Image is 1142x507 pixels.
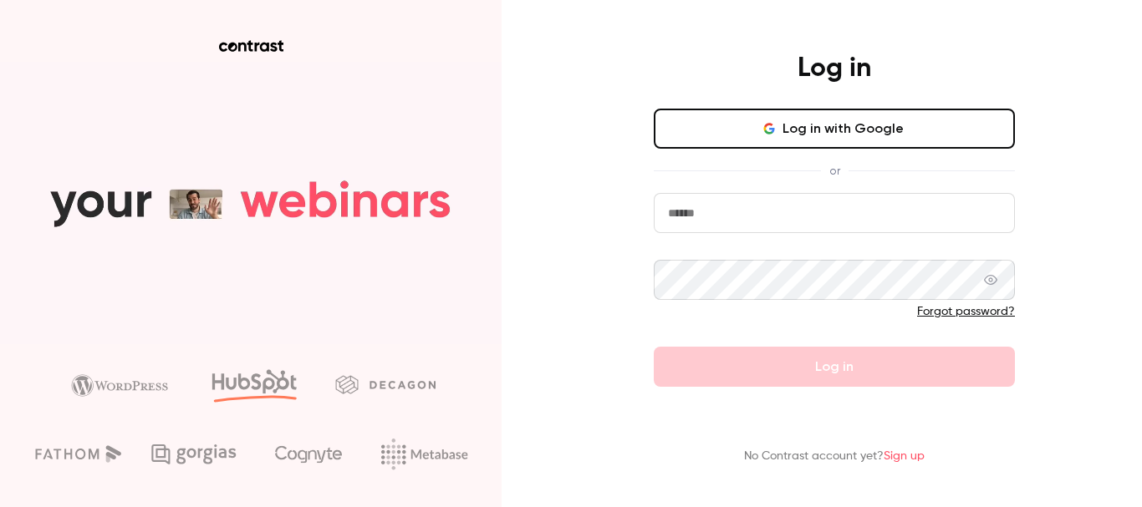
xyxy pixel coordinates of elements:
[744,448,925,465] p: No Contrast account yet?
[335,375,436,393] img: decagon
[884,450,925,462] a: Sign up
[821,162,849,180] span: or
[798,52,871,85] h4: Log in
[917,306,1015,317] a: Forgot password?
[654,109,1015,149] button: Log in with Google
